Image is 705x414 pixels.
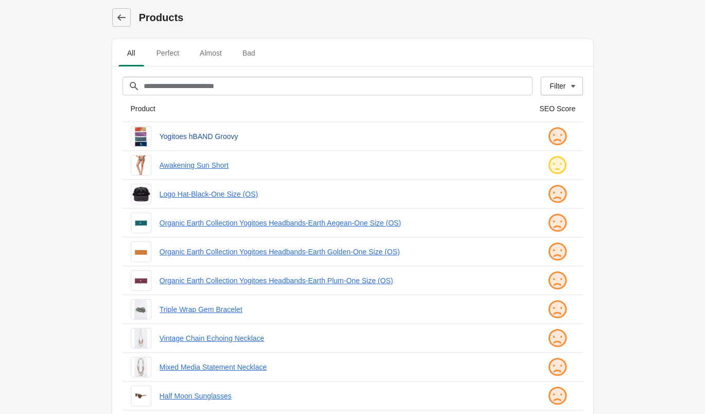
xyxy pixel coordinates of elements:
[160,333,523,343] a: Vintage Chain Echoing Necklace
[547,270,568,291] img: sad.png
[549,82,565,90] div: Filter
[234,44,264,62] span: Bad
[160,160,523,170] a: Awakening Sun Short
[190,40,232,66] button: Almost
[541,77,582,95] button: Filter
[547,357,568,377] img: sad.png
[547,299,568,320] img: sad.png
[547,126,568,147] img: sad.png
[148,44,187,62] span: Perfect
[160,362,523,372] a: Mixed Media Statement Necklace
[547,184,568,204] img: sad.png
[160,189,523,199] a: Logo Hat-Black-One Size (OS)
[116,40,146,66] button: All
[160,304,523,315] a: Triple Wrap Gem Bracelet
[139,10,593,25] h1: Products
[192,44,230,62] span: Almost
[547,213,568,233] img: sad.png
[531,95,583,122] th: SEO Score
[118,44,144,62] span: All
[160,247,523,257] a: Organic Earth Collection Yogitoes Headbands-Earth Golden-One Size (OS)
[547,386,568,406] img: sad.png
[160,391,523,401] a: Half Moon Sunglasses
[160,218,523,228] a: Organic Earth Collection Yogitoes Headbands-Earth Aegean-One Size (OS)
[547,328,568,349] img: sad.png
[146,40,190,66] button: Perfect
[160,131,523,142] a: Yogitoes hBAND Groovy
[232,40,266,66] button: Bad
[547,155,568,176] img: ok.png
[160,275,523,286] a: Organic Earth Collection Yogitoes Headbands-Earth Plum-One Size (OS)
[123,95,531,122] th: Product
[547,242,568,262] img: sad.png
